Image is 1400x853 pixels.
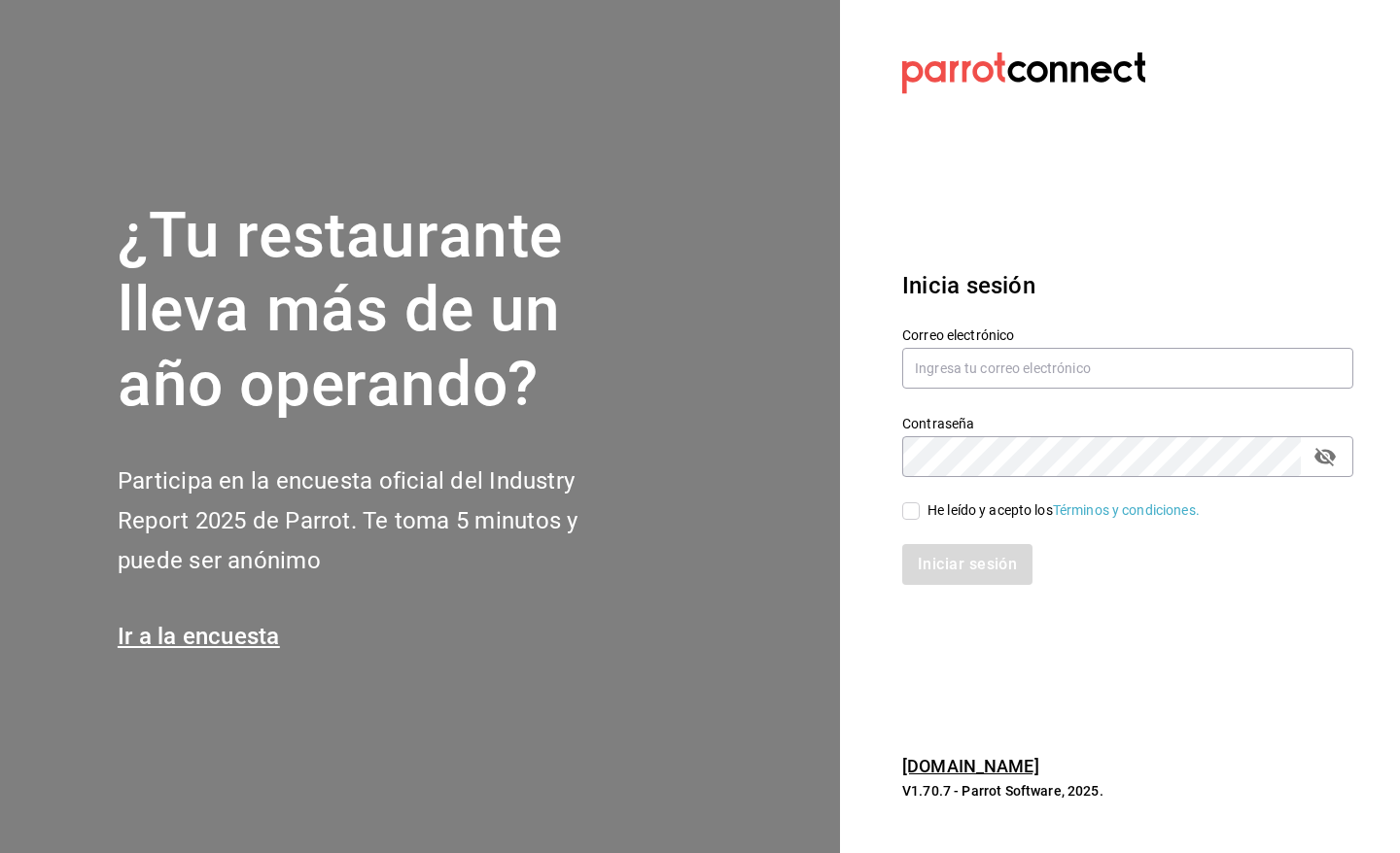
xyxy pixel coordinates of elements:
[902,327,1353,341] label: Correo electrónico
[902,756,1039,776] a: [DOMAIN_NAME]
[902,781,1353,801] p: V1.70.7 - Parrot Software, 2025.
[927,500,1200,521] div: He leído y acepto los
[118,461,643,580] h2: Participa en la encuesta oficial del Industry Report 2025 de Parrot. Te toma 5 minutos y puede se...
[902,268,1353,303] h3: Inicia sesión
[1309,440,1342,473] button: passwordField
[902,416,1353,429] label: Contraseña
[902,348,1353,389] input: Ingresa tu correo electrónico
[1053,502,1200,518] a: Términos y condiciones.
[118,623,280,650] a: Ir a la encuesta
[118,199,643,423] h1: ¿Tu restaurante lleva más de un año operando?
